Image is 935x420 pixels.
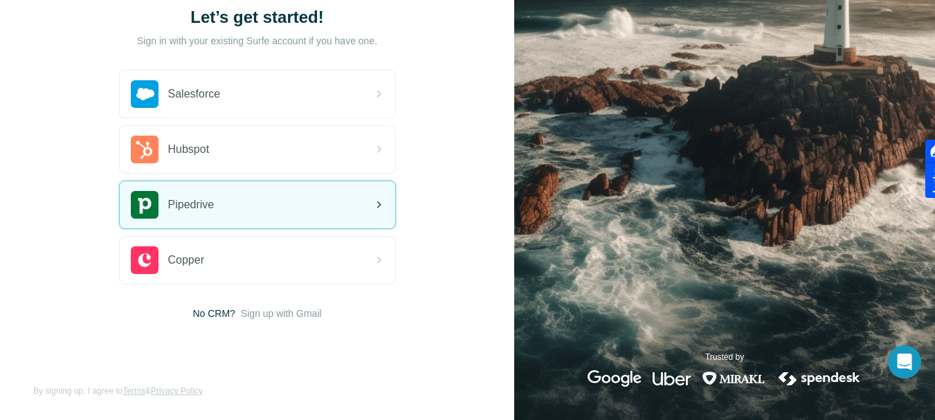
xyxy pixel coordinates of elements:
a: Privacy Policy [151,386,203,396]
span: Pipedrive [168,197,215,213]
img: copper's logo [131,246,158,274]
span: Hubspot [168,141,210,158]
span: Copper [168,252,204,268]
img: spendesk's logo [777,370,862,387]
h1: Let’s get started! [119,6,396,28]
span: By signing up, I agree to & [33,385,203,397]
img: salesforce's logo [131,80,158,108]
span: Salesforce [168,86,221,102]
span: No CRM? [192,307,235,320]
img: mirakl's logo [702,370,765,387]
img: pipedrive's logo [131,191,158,219]
img: hubspot's logo [131,136,158,163]
img: google's logo [588,370,642,387]
div: Open Intercom Messenger [888,345,921,378]
img: uber's logo [653,370,691,387]
button: Sign up with Gmail [241,307,322,320]
p: Sign in with your existing Surfe account if you have one. [137,34,377,48]
a: Terms [122,386,145,396]
p: Trusted by [705,351,744,363]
